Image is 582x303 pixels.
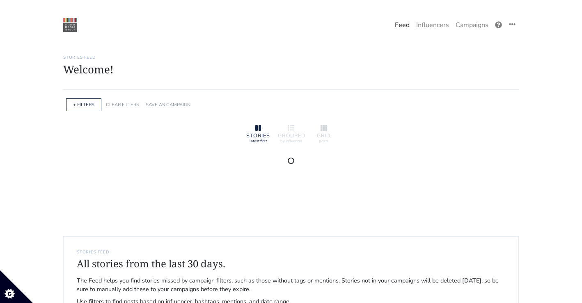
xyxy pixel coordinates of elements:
[278,133,304,139] div: GROUPED
[77,276,505,294] span: The Feed helps you find stories missed by campaign filters, such as those without tags or mention...
[77,258,505,270] h4: All stories from the last 30 days.
[77,250,505,255] h6: STORIES FEED
[73,102,94,108] a: + FILTERS
[63,55,519,60] h6: Stories Feed
[63,63,519,76] h1: Welcome!
[392,17,413,33] a: Feed
[311,133,337,139] div: GRID
[63,18,77,32] img: 22:22:48_1550874168
[413,17,452,33] a: Influencers
[245,133,271,139] div: STORIES
[245,138,271,144] div: latest first
[452,17,492,33] a: Campaigns
[146,102,190,108] a: SAVE AS CAMPAIGN
[311,138,337,144] div: posts
[278,138,304,144] div: by influencer
[106,102,139,108] a: CLEAR FILTERS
